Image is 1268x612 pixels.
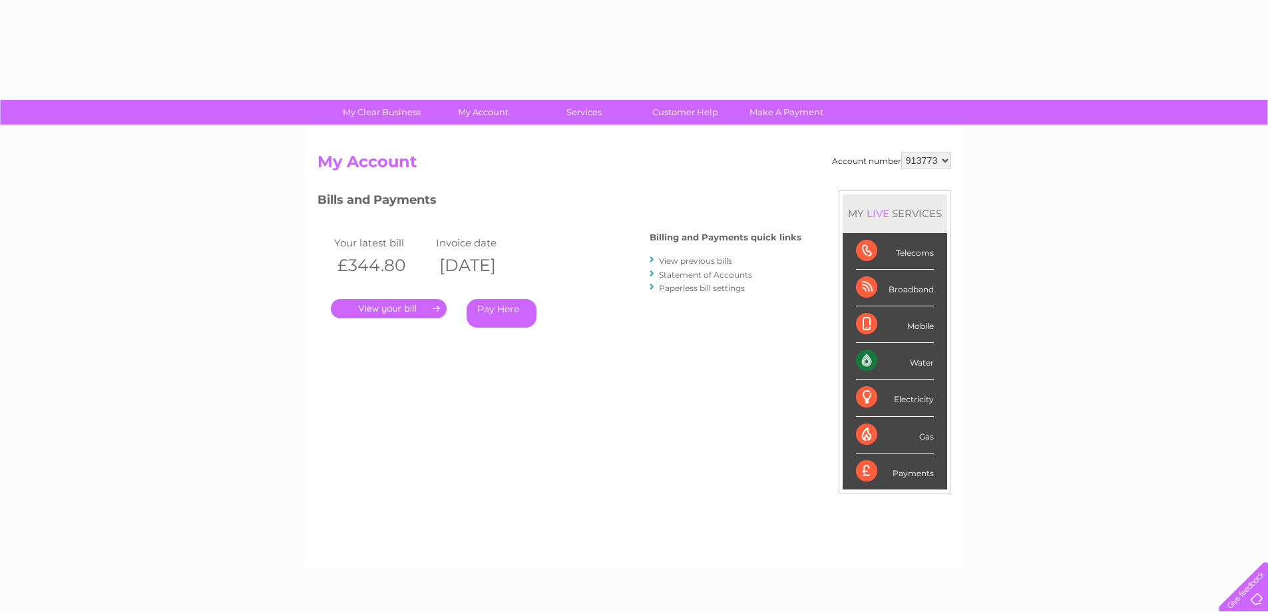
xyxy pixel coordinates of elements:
a: My Clear Business [327,100,437,125]
td: Invoice date [433,234,535,252]
div: MY SERVICES [843,194,947,232]
a: . [331,299,447,318]
h2: My Account [317,153,951,178]
a: My Account [428,100,538,125]
th: £344.80 [331,252,433,279]
a: Paperless bill settings [659,283,745,293]
td: Your latest bill [331,234,433,252]
div: Gas [856,417,934,454]
div: Broadband [856,270,934,306]
a: Services [529,100,639,125]
div: Account number [832,153,951,168]
a: Statement of Accounts [659,270,752,280]
div: Water [856,343,934,380]
div: Electricity [856,380,934,416]
div: LIVE [864,207,892,220]
h4: Billing and Payments quick links [650,232,801,242]
div: Payments [856,454,934,489]
div: Telecoms [856,233,934,270]
a: Pay Here [467,299,536,328]
a: Make A Payment [732,100,841,125]
div: Mobile [856,306,934,343]
a: View previous bills [659,256,732,266]
a: Customer Help [630,100,740,125]
h3: Bills and Payments [317,190,801,214]
th: [DATE] [433,252,535,279]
